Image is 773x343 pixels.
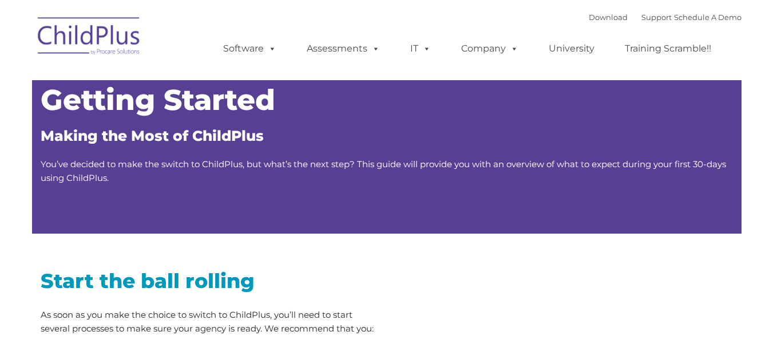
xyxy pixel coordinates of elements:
a: University [537,37,606,60]
a: Company [450,37,530,60]
a: IT [399,37,442,60]
a: Assessments [295,37,391,60]
span: Making the Most of ChildPlus [41,127,264,144]
a: Download [589,13,628,22]
a: Schedule A Demo [674,13,742,22]
img: ChildPlus by Procare Solutions [32,9,146,66]
span: You’ve decided to make the switch to ChildPlus, but what’s the next step? This guide will provide... [41,159,726,183]
span: Getting Started [41,82,275,117]
a: Support [641,13,672,22]
a: Training Scramble!! [613,37,723,60]
font: | [589,13,742,22]
p: As soon as you make the choice to switch to ChildPlus, you’ll need to start several processes to ... [41,308,378,336]
h2: Start the ball rolling [41,268,378,294]
a: Software [212,37,288,60]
